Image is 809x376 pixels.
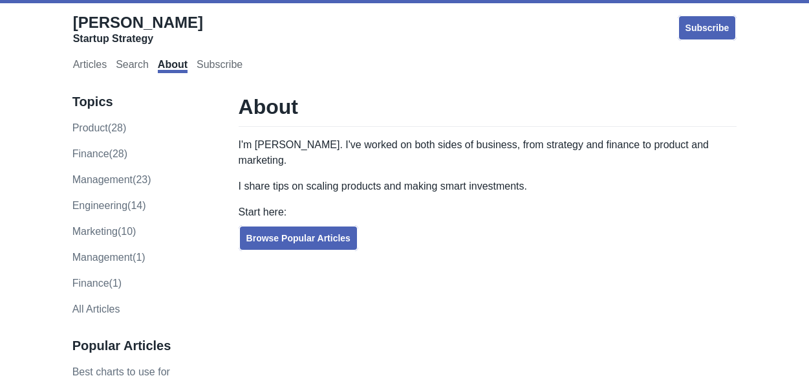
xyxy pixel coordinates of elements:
div: Startup Strategy [73,32,203,45]
a: All Articles [72,304,120,315]
p: I'm [PERSON_NAME]. I've worked on both sides of business, from strategy and finance to product an... [239,137,737,168]
h3: Popular Articles [72,338,211,354]
a: About [158,59,188,73]
a: engineering(14) [72,200,146,211]
span: [PERSON_NAME] [73,14,203,31]
a: management(23) [72,174,151,185]
a: Articles [73,59,107,73]
a: Finance(1) [72,278,122,289]
h1: About [239,94,737,127]
a: Subscribe [197,59,243,73]
p: Start here: [239,205,737,220]
p: I share tips on scaling products and making smart investments. [239,179,737,194]
a: [PERSON_NAME]Startup Strategy [73,13,203,45]
a: Management(1) [72,252,146,263]
a: marketing(10) [72,226,136,237]
a: Subscribe [678,15,737,41]
a: Browse Popular Articles [239,225,358,251]
a: product(28) [72,122,127,133]
a: finance(28) [72,148,127,159]
a: Search [116,59,149,73]
h3: Topics [72,94,211,110]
